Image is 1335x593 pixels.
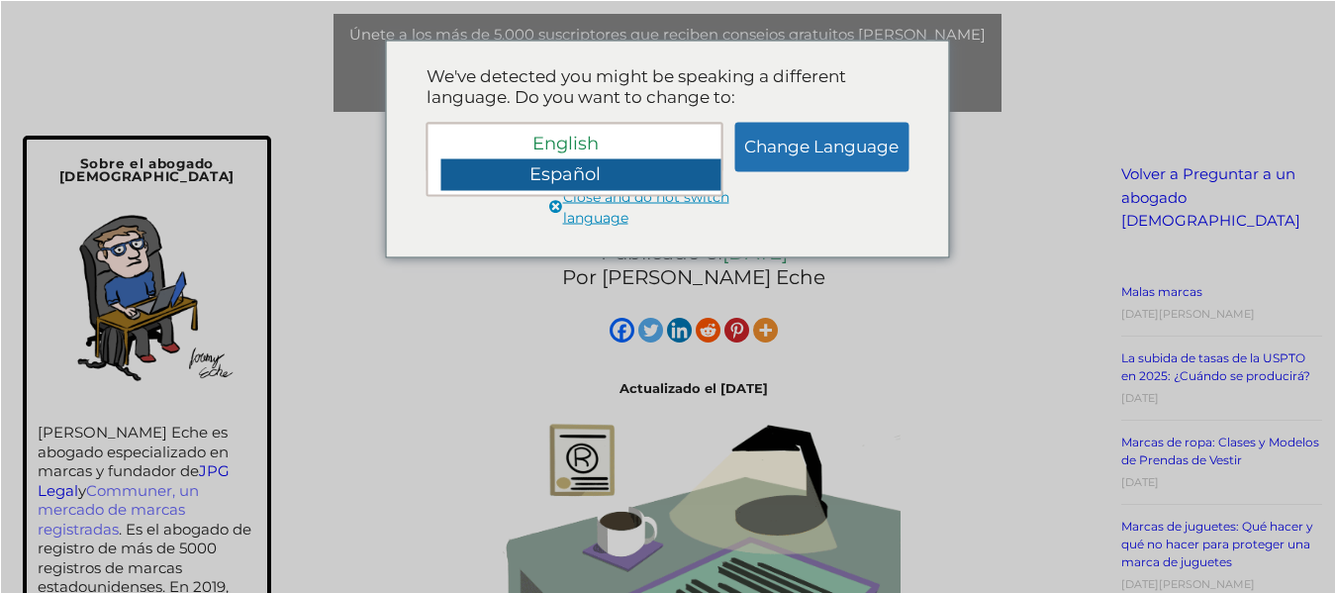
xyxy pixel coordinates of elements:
div: Publicado el [401,236,989,295]
a: Linkedin [667,318,692,343]
strong: Actualizado el [DATE] [620,380,768,396]
a: Facebook [610,318,634,343]
a: La subida de tasas de la USPTO en 2025: ¿Cuándo se producirá? [1121,350,1310,383]
a: Pinterest [724,318,749,343]
img: Autorretrato de Jeremy en el despacho de su casa. [47,195,246,395]
a: Volver a Preguntar a un abogado [DEMOGRAPHIC_DATA] [1121,164,1300,230]
time: [DATE] [1121,391,1159,405]
a: Communer, un mercado de marcas registradas [38,481,199,539]
span: Close and do not switch language [563,186,789,229]
div: English [441,128,723,159]
div: Español [441,159,723,191]
time: [DATE][PERSON_NAME] [1121,307,1255,321]
p: Por [PERSON_NAME] Eche [411,265,979,290]
span: Close and do not switch language [547,197,563,222]
time: [DATE] [1121,475,1159,489]
a: Más [753,318,778,343]
a: Marcas de juguetes: Qué hacer y qué no hacer para proteger una marca de juguetes [1121,519,1313,569]
span: Sobre el abogado [DEMOGRAPHIC_DATA] [59,155,236,184]
a: Malas marcas [1121,284,1202,299]
time: [DATE][PERSON_NAME] [1121,577,1255,591]
a: Close and do not switch language [547,186,789,232]
a: Reddit [696,318,720,343]
a: JPG Legal [38,461,230,500]
a: Twitter [638,318,663,343]
div: We've detected you might be speaking a different language. Do you want to change to: [427,65,909,108]
div: Únete a los más de 5.000 suscriptores que reciben consejos gratuitos [PERSON_NAME] sobre branding... [338,26,997,61]
a: Change Language [734,122,908,171]
a: Marcas de ropa: Clases y Modelos de Prendas de Vestir [1121,435,1319,467]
